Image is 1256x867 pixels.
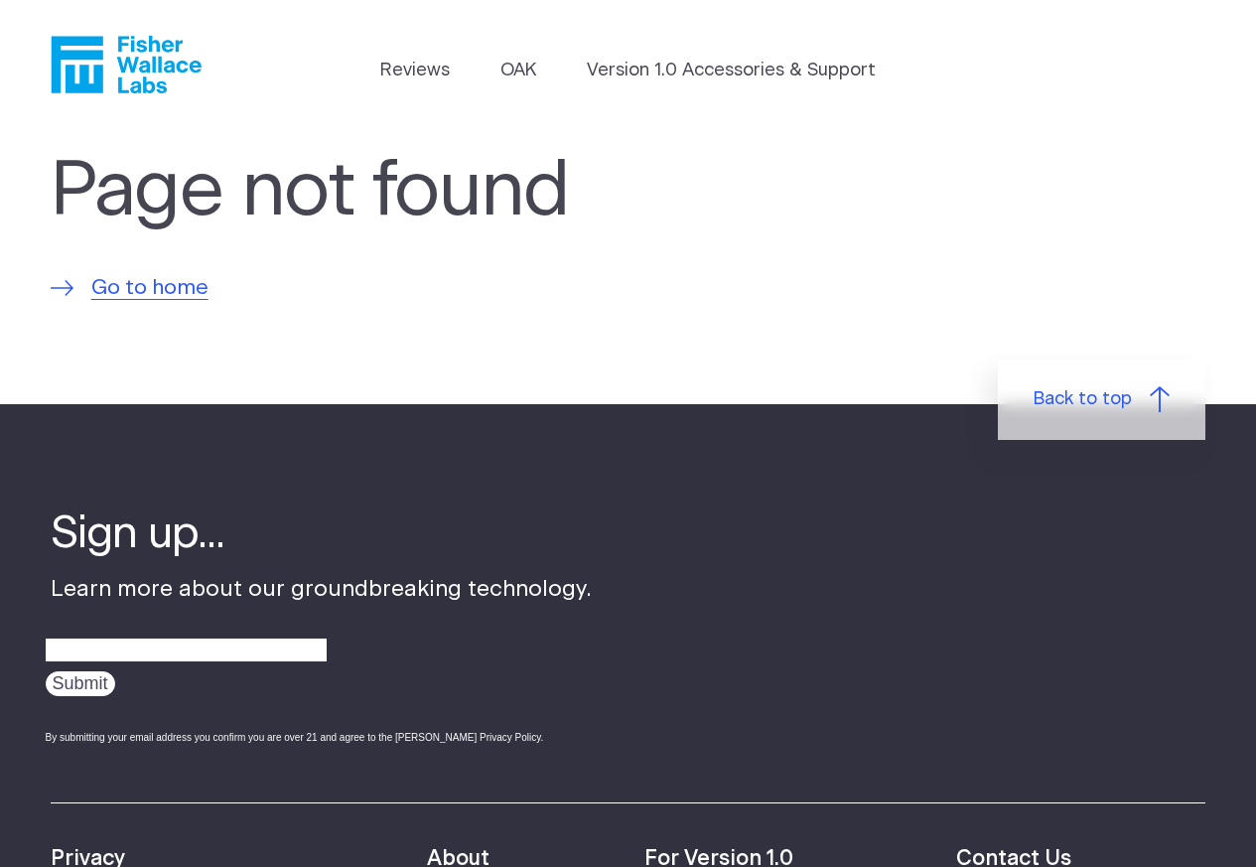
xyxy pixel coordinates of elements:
span: Go to home [91,272,209,304]
a: Reviews [380,58,450,84]
input: Submit [46,671,115,696]
div: Learn more about our groundbreaking technology. [51,505,592,763]
a: Go to home [51,272,209,304]
a: Version 1.0 Accessories & Support [587,58,876,84]
div: By submitting your email address you confirm you are over 21 and agree to the [PERSON_NAME] Priva... [46,730,592,745]
a: OAK [500,58,536,84]
a: Back to top [998,360,1205,440]
h4: Sign up... [51,505,592,564]
a: Fisher Wallace [51,36,202,93]
h1: Page not found [51,147,845,235]
span: Back to top [1034,386,1132,413]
